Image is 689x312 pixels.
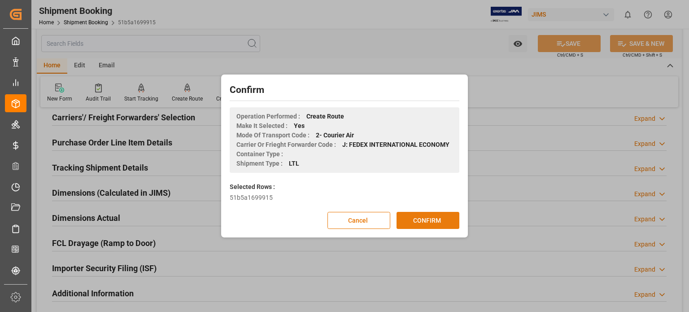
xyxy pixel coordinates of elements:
span: Make It Selected : [236,121,288,131]
span: 2- Courier Air [316,131,354,140]
span: Carrier Or Frieght Forwarder Code : [236,140,336,149]
span: Create Route [306,112,344,121]
span: Container Type : [236,149,283,159]
span: J: FEDEX INTERNATIONAL ECONOMY [342,140,449,149]
span: Mode Of Transport Code : [236,131,310,140]
button: Cancel [327,212,390,229]
button: CONFIRM [397,212,459,229]
span: Yes [294,121,305,131]
label: Selected Rows : [230,182,275,192]
span: Shipment Type : [236,159,283,168]
div: 51b5a1699915 [230,193,459,202]
span: Operation Performed : [236,112,300,121]
span: LTL [289,159,299,168]
h2: Confirm [230,83,459,97]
